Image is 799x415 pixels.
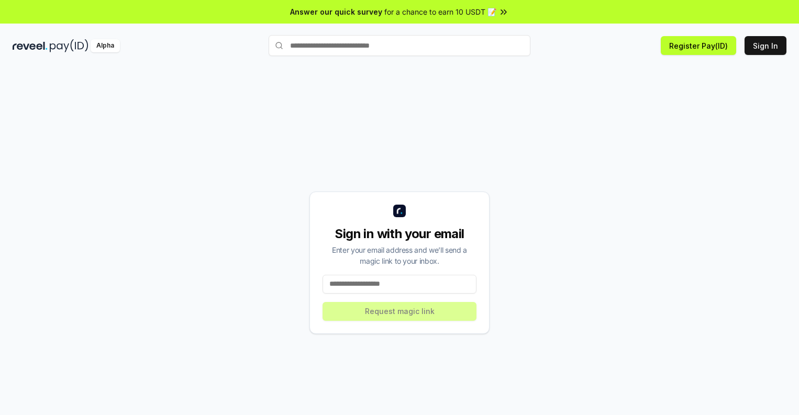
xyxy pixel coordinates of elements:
button: Sign In [745,36,786,55]
span: Answer our quick survey [290,6,382,17]
div: Alpha [91,39,120,52]
img: logo_small [393,205,406,217]
div: Enter your email address and we’ll send a magic link to your inbox. [323,244,476,266]
img: pay_id [50,39,88,52]
img: reveel_dark [13,39,48,52]
button: Register Pay(ID) [661,36,736,55]
span: for a chance to earn 10 USDT 📝 [384,6,496,17]
div: Sign in with your email [323,226,476,242]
